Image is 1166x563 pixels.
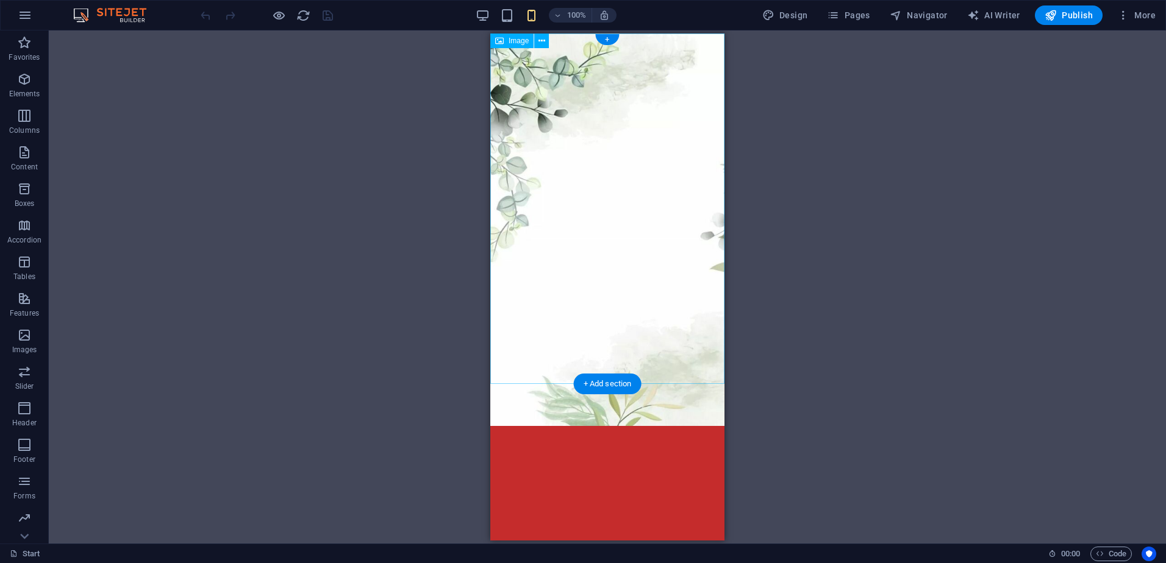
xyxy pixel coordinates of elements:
button: Usercentrics [1142,547,1156,561]
span: Code [1096,547,1126,561]
button: More [1112,5,1161,25]
span: Image [509,37,529,44]
div: Design (Ctrl+Alt+Y) [757,5,813,25]
i: On resize automatically adjust zoom level to fit chosen device. [599,10,610,21]
p: Content [11,162,38,172]
p: Boxes [15,199,35,208]
button: reload [296,8,310,23]
h6: 100% [567,8,587,23]
p: Elements [9,89,40,99]
p: Marketing [7,528,41,537]
p: Forms [13,491,35,501]
span: Design [762,9,808,21]
span: Navigator [890,9,948,21]
p: Header [12,418,37,428]
span: Publish [1045,9,1093,21]
h6: Session time [1048,547,1081,561]
span: Pages [827,9,870,21]
p: Favorites [9,52,40,62]
p: Images [12,345,37,355]
button: Navigator [885,5,953,25]
span: 00 00 [1061,547,1080,561]
i: Reload page [296,9,310,23]
button: Click here to leave preview mode and continue editing [271,8,286,23]
p: Slider [15,381,34,391]
p: Tables [13,272,35,281]
span: : [1070,549,1071,558]
img: Editor Logo [70,8,162,23]
p: Accordion [7,235,41,245]
span: More [1117,9,1156,21]
button: Code [1090,547,1132,561]
button: 100% [549,8,592,23]
div: + [595,34,619,45]
div: + Add section [574,374,642,394]
button: Design [757,5,813,25]
button: Publish [1035,5,1103,25]
button: AI Writer [962,5,1025,25]
span: AI Writer [967,9,1020,21]
a: Click to cancel selection. Double-click to open Pages [10,547,40,561]
p: Footer [13,455,35,464]
p: Features [10,308,39,318]
button: Pages [822,5,875,25]
p: Columns [9,126,40,135]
